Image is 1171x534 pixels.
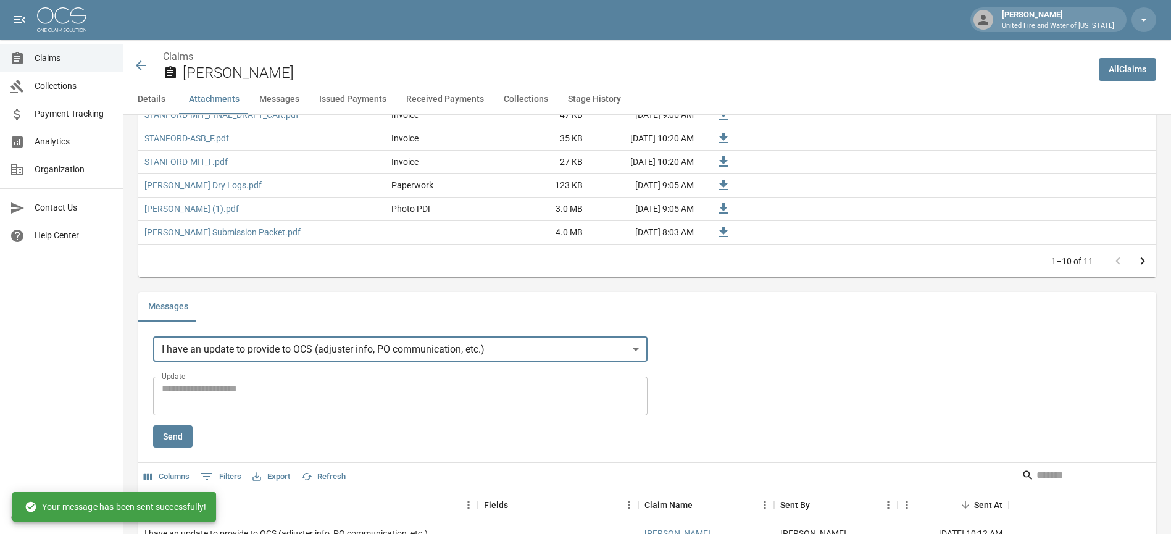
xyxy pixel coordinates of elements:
[144,132,229,144] a: STANFORD-ASB_F.pdf
[1130,249,1155,273] button: Go to next page
[459,496,478,514] button: Menu
[35,135,113,148] span: Analytics
[508,496,525,514] button: Sort
[249,467,293,486] button: Export
[153,425,193,448] button: Send
[391,109,419,121] div: Invoice
[396,85,494,114] button: Received Payments
[496,127,589,151] div: 35 KB
[309,85,396,114] button: Issued Payments
[138,292,198,322] button: Messages
[144,202,239,215] a: [PERSON_NAME] (1).pdf
[589,151,700,174] div: [DATE] 10:20 AM
[496,198,589,221] div: 3.0 MB
[756,496,774,514] button: Menu
[144,488,180,522] div: Message
[898,488,1009,522] div: Sent At
[123,85,179,114] button: Details
[496,151,589,174] div: 27 KB
[183,64,1089,82] h2: [PERSON_NAME]
[391,202,433,215] div: Photo PDF
[11,511,112,524] div: © 2025 One Claim Solution
[589,221,700,244] div: [DATE] 8:03 AM
[496,221,589,244] div: 4.0 MB
[138,488,478,522] div: Message
[589,104,700,127] div: [DATE] 9:06 AM
[496,174,589,198] div: 123 KB
[496,104,589,127] div: 47 KB
[35,201,113,214] span: Contact Us
[298,467,349,486] button: Refresh
[879,496,898,514] button: Menu
[1002,21,1114,31] p: United Fire and Water of [US_STATE]
[163,51,193,62] a: Claims
[589,198,700,221] div: [DATE] 9:05 AM
[558,85,631,114] button: Stage History
[589,174,700,198] div: [DATE] 9:05 AM
[144,156,228,168] a: STANFORD-MIT_F.pdf
[37,7,86,32] img: ocs-logo-white-transparent.png
[35,107,113,120] span: Payment Tracking
[693,496,710,514] button: Sort
[391,156,419,168] div: Invoice
[153,337,648,362] div: I have an update to provide to OCS (adjuster info, PO communication, etc.)
[35,52,113,65] span: Claims
[138,292,1156,322] div: related-list tabs
[141,467,193,486] button: Select columns
[484,488,508,522] div: Fields
[198,467,244,486] button: Show filters
[35,229,113,242] span: Help Center
[391,132,419,144] div: Invoice
[644,488,693,522] div: Claim Name
[774,488,898,522] div: Sent By
[249,85,309,114] button: Messages
[974,488,1002,522] div: Sent At
[780,488,810,522] div: Sent By
[123,85,1171,114] div: anchor tabs
[1099,58,1156,81] a: AllClaims
[144,109,299,121] a: STANFORD-MIT_FINAL_DRAFT_CAR.pdf
[620,496,638,514] button: Menu
[589,127,700,151] div: [DATE] 10:20 AM
[163,49,1089,64] nav: breadcrumb
[179,85,249,114] button: Attachments
[478,488,638,522] div: Fields
[391,179,433,191] div: Paperwork
[1022,465,1154,488] div: Search
[997,9,1119,31] div: [PERSON_NAME]
[810,496,827,514] button: Sort
[494,85,558,114] button: Collections
[1051,255,1093,267] p: 1–10 of 11
[35,80,113,93] span: Collections
[7,7,32,32] button: open drawer
[162,371,185,382] label: Update
[898,496,916,514] button: Menu
[957,496,974,514] button: Sort
[35,163,113,176] span: Organization
[144,226,301,238] a: [PERSON_NAME] Submission Packet.pdf
[638,488,774,522] div: Claim Name
[25,496,206,518] div: Your message has been sent successfully!
[144,179,262,191] a: [PERSON_NAME] Dry Logs.pdf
